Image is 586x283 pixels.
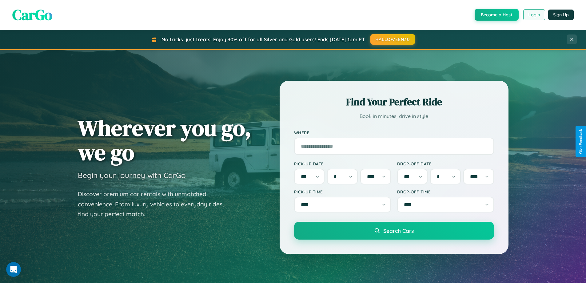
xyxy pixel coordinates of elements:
[78,189,232,219] p: Discover premium car rentals with unmatched convenience. From luxury vehicles to everyday rides, ...
[78,171,186,180] h3: Begin your journey with CarGo
[397,189,494,194] label: Drop-off Time
[548,10,574,20] button: Sign Up
[370,34,415,45] button: HALLOWEEN30
[12,5,52,25] span: CarGo
[78,116,251,164] h1: Wherever you go, we go
[579,129,583,154] div: Give Feedback
[397,161,494,166] label: Drop-off Date
[294,189,391,194] label: Pick-up Time
[523,9,545,20] button: Login
[6,262,21,277] iframe: Intercom live chat
[294,130,494,135] label: Where
[294,222,494,240] button: Search Cars
[161,36,366,42] span: No tricks, just treats! Enjoy 30% off for all Silver and Gold users! Ends [DATE] 1pm PT.
[294,112,494,121] p: Book in minutes, drive in style
[294,95,494,109] h2: Find Your Perfect Ride
[294,161,391,166] label: Pick-up Date
[475,9,519,21] button: Become a Host
[383,227,414,234] span: Search Cars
